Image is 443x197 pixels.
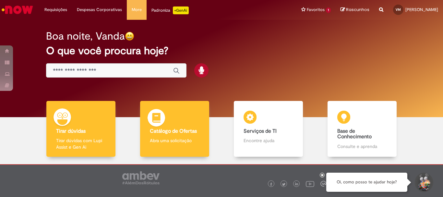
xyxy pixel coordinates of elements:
[405,7,438,12] span: [PERSON_NAME]
[122,171,160,184] img: logo_footer_ambev_rotulo_gray.png
[173,6,189,14] p: +GenAi
[34,101,128,157] a: Tirar dúvidas Tirar dúvidas com Lupi Assist e Gen Ai
[414,173,433,192] button: Iniciar Conversa de Suporte
[306,179,314,188] img: logo_footer_youtube.png
[56,128,86,134] b: Tirar dúvidas
[337,128,372,140] b: Base de Conhecimento
[77,6,122,13] span: Despesas Corporativas
[150,128,197,134] b: Catálogo de Ofertas
[125,31,134,41] img: happy-face.png
[320,181,326,187] img: logo_footer_workplace.png
[1,3,34,16] img: ServiceNow
[132,6,142,13] span: More
[150,137,199,144] p: Abra uma solicitação
[282,183,285,186] img: logo_footer_twitter.png
[396,7,401,12] span: VM
[244,137,293,144] p: Encontre ajuda
[44,6,67,13] span: Requisições
[326,173,407,192] div: Oi, como posso te ajudar hoje?
[346,6,369,13] span: Rascunhos
[326,7,331,13] span: 1
[341,7,369,13] a: Rascunhos
[269,183,273,186] img: logo_footer_facebook.png
[46,45,397,56] h2: O que você procura hoje?
[151,6,189,14] div: Padroniza
[56,137,105,150] p: Tirar dúvidas com Lupi Assist e Gen Ai
[46,31,125,42] h2: Boa noite, Vanda
[315,101,409,157] a: Base de Conhecimento Consulte e aprenda
[295,182,298,186] img: logo_footer_linkedin.png
[337,143,387,150] p: Consulte e aprenda
[307,6,325,13] span: Favoritos
[221,101,315,157] a: Serviços de TI Encontre ajuda
[244,128,277,134] b: Serviços de TI
[128,101,221,157] a: Catálogo de Ofertas Abra uma solicitação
